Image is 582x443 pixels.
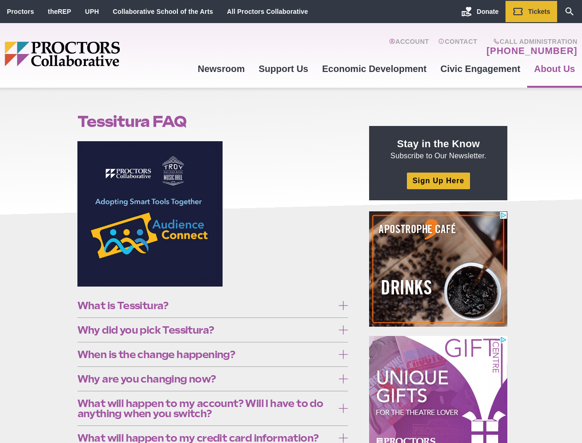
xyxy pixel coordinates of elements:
[191,56,252,81] a: Newsroom
[77,398,334,419] span: What will happen to my account? Will I have to do anything when you switch?
[407,173,470,189] a: Sign Up Here
[477,8,499,15] span: Donate
[85,8,99,15] a: UPH
[380,137,496,161] p: Subscribe to Our Newsletter.
[454,1,506,22] a: Donate
[77,374,334,384] span: Why are you changing now?
[77,349,334,359] span: When is the change happening?
[48,8,71,15] a: theREP
[484,38,577,45] span: Call Administration
[77,300,334,311] span: What is Tessitura?
[487,45,577,56] a: [PHONE_NUMBER]
[252,56,315,81] a: Support Us
[527,56,582,81] a: About Us
[77,325,334,335] span: Why did you pick Tessitura?
[77,113,348,130] h1: Tessitura FAQ
[77,433,334,443] span: What will happen to my credit card information?
[5,42,191,66] img: Proctors logo
[369,211,507,327] iframe: Advertisement
[315,56,434,81] a: Economic Development
[434,56,527,81] a: Civic Engagement
[506,1,557,22] a: Tickets
[528,8,550,15] span: Tickets
[227,8,308,15] a: All Proctors Collaborative
[557,1,582,22] a: Search
[397,138,480,150] strong: Stay in the Know
[389,38,429,56] a: Account
[7,8,34,15] a: Proctors
[113,8,213,15] a: Collaborative School of the Arts
[438,38,477,56] a: Contact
